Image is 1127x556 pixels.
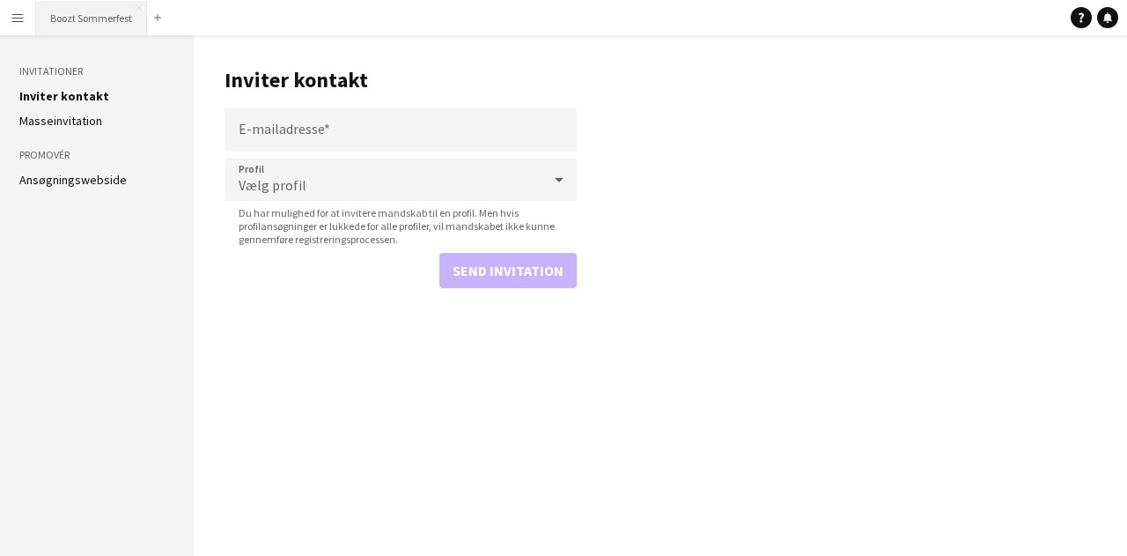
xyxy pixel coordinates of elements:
[19,88,109,104] a: Inviter kontakt
[19,172,127,188] a: Ansøgningswebside
[239,176,306,194] span: Vælg profil
[19,63,174,79] h3: Invitationer
[19,113,102,129] a: Masseinvitation
[36,1,147,35] button: Boozt Sommerfest
[225,206,577,246] span: Du har mulighed for at invitere mandskab til en profil. Men hvis profilansøgninger er lukkede for...
[225,67,577,93] h1: Inviter kontakt
[19,147,174,163] h3: Promovér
